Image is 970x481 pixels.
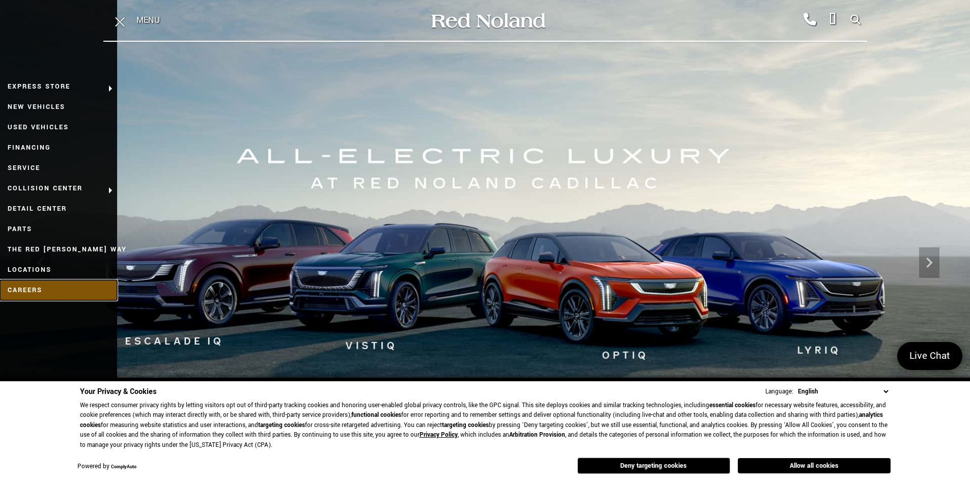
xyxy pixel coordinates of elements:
div: Next [919,247,939,278]
a: ComplyAuto [111,464,136,470]
p: We respect consumer privacy rights by letting visitors opt out of third-party tracking cookies an... [80,401,891,450]
strong: targeting cookies [258,421,305,430]
button: Deny targeting cookies [577,458,730,474]
strong: analytics cookies [80,411,883,430]
div: Powered by [77,464,136,470]
strong: essential cookies [709,401,756,410]
strong: targeting cookies [442,421,489,430]
img: Red Noland Auto Group [429,12,546,30]
strong: functional cookies [351,411,401,419]
a: Live Chat [897,342,962,370]
div: Language: [765,388,793,395]
a: Privacy Policy [420,431,458,439]
span: Live Chat [904,349,955,363]
strong: Arbitration Provision [509,431,565,439]
select: Language Select [795,386,891,397]
button: Allow all cookies [738,458,891,473]
span: Your Privacy & Cookies [80,386,156,397]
